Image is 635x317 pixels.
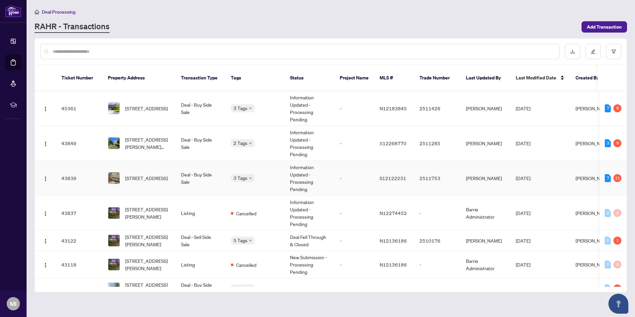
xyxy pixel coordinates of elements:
[236,261,256,268] span: Cancelled
[40,138,51,149] button: Logo
[285,91,334,126] td: Information Updated - Processing Pending
[108,172,120,184] img: thumbnail-img
[43,286,48,292] img: Logo
[587,22,622,32] span: Add Transaction
[125,281,170,296] span: [STREET_ADDRESS][PERSON_NAME]
[35,10,39,14] span: home
[108,207,120,219] img: thumbnail-img
[334,161,374,196] td: -
[374,65,414,91] th: MLS #
[125,136,170,151] span: [STREET_ADDRESS][PERSON_NAME][PERSON_NAME]
[334,231,374,251] td: -
[43,106,48,112] img: Logo
[414,65,461,91] th: Trade Number
[414,251,461,278] td: -
[591,49,595,54] span: edit
[461,231,510,251] td: [PERSON_NAME]
[565,44,580,59] button: download
[285,65,334,91] th: Status
[125,174,168,182] span: [STREET_ADDRESS]
[125,206,170,220] span: [STREET_ADDRESS][PERSON_NAME]
[233,237,247,244] span: 5 Tags
[414,161,461,196] td: 2511753
[516,238,530,244] span: [DATE]
[414,231,461,251] td: 2510176
[570,65,610,91] th: Created By
[56,196,103,231] td: 43837
[42,9,75,15] span: Deal Processing
[249,239,252,242] span: down
[414,126,461,161] td: 2511285
[233,174,247,182] span: 3 Tags
[35,21,110,33] a: RAHR - Transactions
[605,139,611,147] div: 3
[516,285,530,291] span: [DATE]
[176,161,226,196] td: Deal - Buy Side Sale
[380,140,407,146] span: X12268770
[285,231,334,251] td: Deal Fell Through & Closed
[605,209,611,217] div: 0
[414,91,461,126] td: 2511426
[613,237,621,245] div: 1
[380,238,407,244] span: N12136186
[285,161,334,196] td: Information Updated - Processing Pending
[176,126,226,161] td: Deal - Buy Side Sale
[461,196,510,231] td: Barrie Administrator
[43,176,48,181] img: Logo
[334,278,374,299] td: -
[334,126,374,161] td: -
[176,278,226,299] td: Deal - Buy Side Sale
[125,105,168,112] span: [STREET_ADDRESS]
[461,65,510,91] th: Last Updated By
[576,175,611,181] span: [PERSON_NAME]
[461,161,510,196] td: [PERSON_NAME]
[380,285,406,291] span: S12089213
[40,208,51,218] button: Logo
[461,278,510,299] td: [PERSON_NAME]
[582,21,627,33] button: Add Transaction
[605,104,611,112] div: 7
[516,262,530,267] span: [DATE]
[236,210,256,217] span: Cancelled
[605,261,611,268] div: 0
[576,210,611,216] span: [PERSON_NAME]
[334,65,374,91] th: Project Name
[516,175,530,181] span: [DATE]
[516,74,556,81] span: Last Modified Date
[461,251,510,278] td: Barrie Administrator
[125,233,170,248] span: [STREET_ADDRESS][PERSON_NAME]
[380,262,407,267] span: N12136186
[56,161,103,196] td: 43839
[586,44,601,59] button: edit
[108,235,120,246] img: thumbnail-img
[176,231,226,251] td: Deal - Sell Side Sale
[605,237,611,245] div: 0
[608,294,628,314] button: Open asap
[285,126,334,161] td: Information Updated - Processing Pending
[613,209,621,217] div: 0
[510,65,570,91] th: Last Modified Date
[108,138,120,149] img: thumbnail-img
[103,65,176,91] th: Property Address
[380,210,407,216] span: N12274452
[461,126,510,161] td: [PERSON_NAME]
[334,91,374,126] td: -
[285,196,334,231] td: Information Updated - Processing Pending
[576,262,611,267] span: [PERSON_NAME]
[576,285,611,291] span: [PERSON_NAME]
[56,91,103,126] td: 45361
[249,176,252,180] span: down
[40,259,51,270] button: Logo
[233,139,247,147] span: 2 Tags
[334,251,374,278] td: -
[226,65,285,91] th: Tags
[233,104,247,112] span: 3 Tags
[10,299,17,308] span: MI
[613,139,621,147] div: 9
[516,210,530,216] span: [DATE]
[334,196,374,231] td: -
[56,278,103,299] td: 37020
[43,211,48,216] img: Logo
[43,263,48,268] img: Logo
[125,257,170,272] span: [STREET_ADDRESS][PERSON_NAME]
